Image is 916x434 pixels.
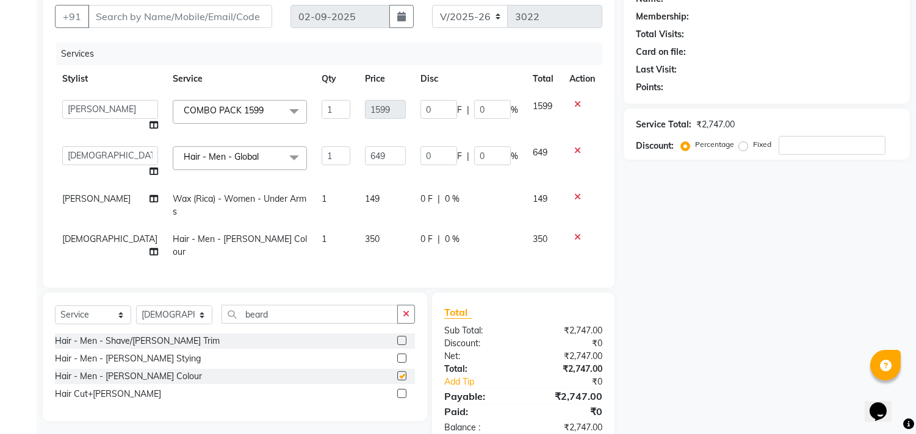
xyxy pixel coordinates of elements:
[420,193,433,205] span: 0 F
[533,193,547,204] span: 149
[322,193,326,204] span: 1
[222,305,398,324] input: Search or Scan
[636,118,691,131] div: Service Total:
[636,81,663,94] div: Points:
[55,65,165,93] th: Stylist
[184,105,264,116] span: COMBO PACK 1599
[636,63,677,76] div: Last Visit:
[435,324,524,337] div: Sub Total:
[524,389,612,404] div: ₹2,747.00
[184,151,259,162] span: Hair - Men - Global
[435,375,538,388] a: Add Tip
[865,385,904,422] iframe: chat widget
[314,65,358,93] th: Qty
[435,337,524,350] div: Discount:
[173,193,306,217] span: Wax (Rica) - Women - Under Arms
[445,233,460,246] span: 0 %
[55,5,89,28] button: +91
[438,233,440,246] span: |
[457,150,462,163] span: F
[457,104,462,116] span: F
[322,233,326,244] span: 1
[358,65,413,93] th: Price
[636,10,689,23] div: Membership:
[55,352,201,365] div: Hair - Men - [PERSON_NAME] Stying
[56,43,611,65] div: Services
[264,105,269,116] a: x
[696,118,735,131] div: ₹2,747.00
[88,5,272,28] input: Search by Name/Mobile/Email/Code
[524,350,612,363] div: ₹2,747.00
[524,324,612,337] div: ₹2,747.00
[55,335,220,347] div: Hair - Men - Shave/[PERSON_NAME] Trim
[525,65,563,93] th: Total
[511,150,518,163] span: %
[511,104,518,116] span: %
[413,65,525,93] th: Disc
[365,233,380,244] span: 350
[753,139,771,150] label: Fixed
[695,139,734,150] label: Percentage
[524,363,612,375] div: ₹2,747.00
[62,233,157,244] span: [DEMOGRAPHIC_DATA]
[438,193,440,205] span: |
[636,46,686,59] div: Card on file:
[444,306,472,319] span: Total
[62,193,131,204] span: [PERSON_NAME]
[538,375,612,388] div: ₹0
[636,140,674,152] div: Discount:
[467,104,469,116] span: |
[524,404,612,419] div: ₹0
[435,363,524,375] div: Total:
[435,350,524,363] div: Net:
[165,65,314,93] th: Service
[365,193,380,204] span: 149
[55,388,161,400] div: Hair Cut+[PERSON_NAME]
[533,147,547,158] span: 649
[467,150,469,163] span: |
[435,389,524,404] div: Payable:
[435,421,524,434] div: Balance :
[55,370,202,383] div: Hair - Men - [PERSON_NAME] Colour
[445,193,460,205] span: 0 %
[524,337,612,350] div: ₹0
[533,233,547,244] span: 350
[435,404,524,419] div: Paid:
[259,151,264,162] a: x
[636,28,684,41] div: Total Visits:
[173,233,307,257] span: Hair - Men - [PERSON_NAME] Colour
[562,65,602,93] th: Action
[420,233,433,246] span: 0 F
[524,421,612,434] div: ₹2,747.00
[533,101,552,112] span: 1599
